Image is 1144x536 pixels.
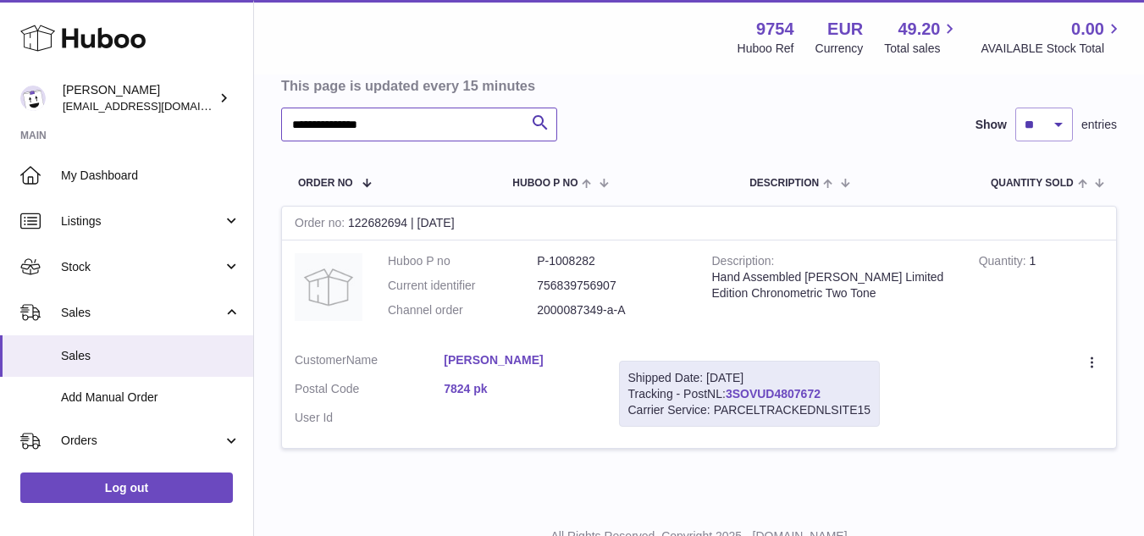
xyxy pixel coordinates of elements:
dt: Channel order [388,302,537,318]
span: Description [749,178,819,189]
a: 0.00 AVAILABLE Stock Total [981,18,1124,57]
dt: User Id [295,410,444,426]
span: AVAILABLE Stock Total [981,41,1124,57]
div: Tracking - PostNL: [619,361,881,428]
span: entries [1081,117,1117,133]
div: [PERSON_NAME] [63,82,215,114]
strong: Quantity [979,254,1030,272]
div: Shipped Date: [DATE] [628,370,871,386]
img: no-photo.jpg [295,253,362,321]
span: Quantity Sold [991,178,1074,189]
span: Huboo P no [512,178,578,189]
dt: Name [295,352,444,373]
dd: P-1008282 [537,253,686,269]
label: Show [975,117,1007,133]
img: internalAdmin-9754@internal.huboo.com [20,86,46,111]
dt: Current identifier [388,278,537,294]
strong: 9754 [756,18,794,41]
span: Order No [298,178,353,189]
a: Log out [20,472,233,503]
span: 0.00 [1071,18,1104,41]
a: [PERSON_NAME] [444,352,593,368]
h3: This page is updated every 15 minutes [281,76,1113,95]
span: Add Manual Order [61,390,240,406]
div: 122682694 | [DATE] [282,207,1116,240]
span: 49.20 [898,18,940,41]
dd: 756839756907 [537,278,686,294]
a: 3SOVUD4807672 [726,387,821,401]
dd: 2000087349-a-A [537,302,686,318]
dt: Postal Code [295,381,444,401]
div: Hand Assembled [PERSON_NAME] Limited Edition Chronometric Two Tone [712,269,953,301]
a: 7824 pk [444,381,593,397]
span: Stock [61,259,223,275]
span: Sales [61,305,223,321]
strong: EUR [827,18,863,41]
span: Sales [61,348,240,364]
span: Customer [295,353,346,367]
a: 49.20 Total sales [884,18,959,57]
div: Huboo Ref [738,41,794,57]
span: Listings [61,213,223,229]
dt: Huboo P no [388,253,537,269]
span: Orders [61,433,223,449]
div: Carrier Service: PARCELTRACKEDNLSITE15 [628,402,871,418]
span: My Dashboard [61,168,240,184]
div: Currency [815,41,864,57]
td: 1 [966,240,1116,340]
span: [EMAIL_ADDRESS][DOMAIN_NAME] [63,99,249,113]
strong: Description [712,254,775,272]
strong: Order no [295,216,348,234]
span: Total sales [884,41,959,57]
